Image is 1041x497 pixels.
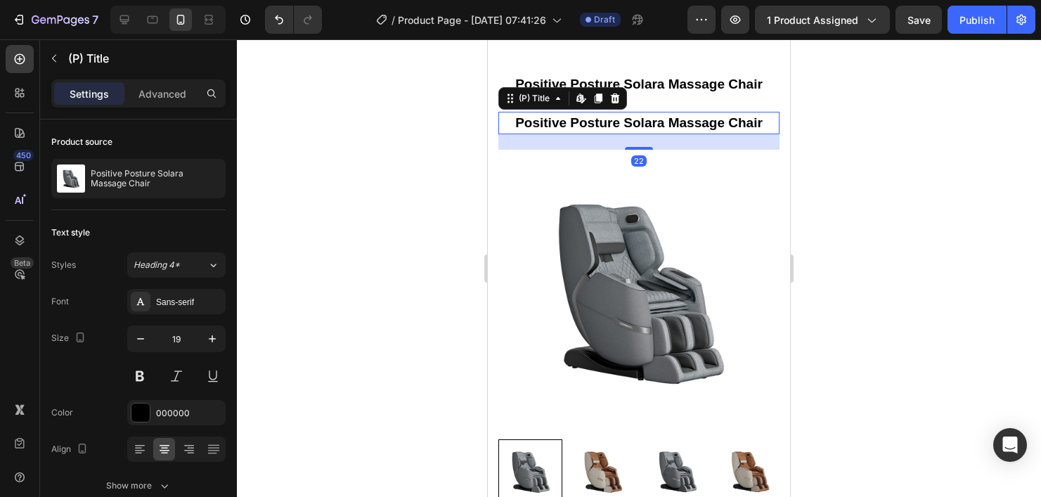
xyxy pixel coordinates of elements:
div: Undo/Redo [265,6,322,34]
button: Heading 4* [127,252,226,278]
div: Font [51,295,69,308]
button: Save [895,6,942,34]
div: Publish [959,13,995,27]
span: Product Page - [DATE] 07:41:26 [398,13,546,27]
span: Heading 4* [134,259,180,271]
button: Publish [948,6,1007,34]
button: 7 [6,6,105,34]
p: Positive Posture Solara Massage Chair [91,169,220,188]
div: Color [51,406,73,419]
div: Product source [51,136,112,148]
div: 450 [13,150,34,161]
iframe: Design area [488,39,790,497]
p: 7 [92,11,98,28]
span: Draft [594,13,615,26]
div: Open Intercom Messenger [993,428,1027,462]
div: Align [51,440,91,459]
span: / [392,13,395,27]
span: Save [907,14,931,26]
div: Show more [106,479,172,493]
span: 1 product assigned [767,13,858,27]
div: Styles [51,259,76,271]
p: (P) Title [68,50,220,67]
p: Advanced [138,86,186,101]
p: Settings [70,86,109,101]
div: Beta [11,257,34,269]
button: 1 product assigned [755,6,890,34]
div: 000000 [156,407,222,420]
img: product feature img [57,164,85,193]
div: Size [51,329,89,348]
div: Sans-serif [156,296,222,309]
div: Text style [51,226,90,239]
